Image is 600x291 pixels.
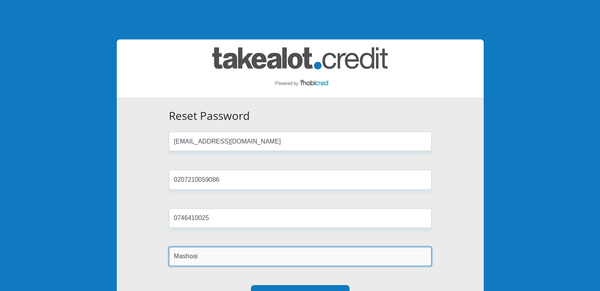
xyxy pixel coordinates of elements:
input: ID Number [169,170,432,189]
input: Surname [169,247,432,266]
input: Cellphone Number [169,209,432,228]
img: takealot_credit logo [212,47,388,90]
input: Email [169,132,432,151]
h3: Reset Password [169,109,432,123]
